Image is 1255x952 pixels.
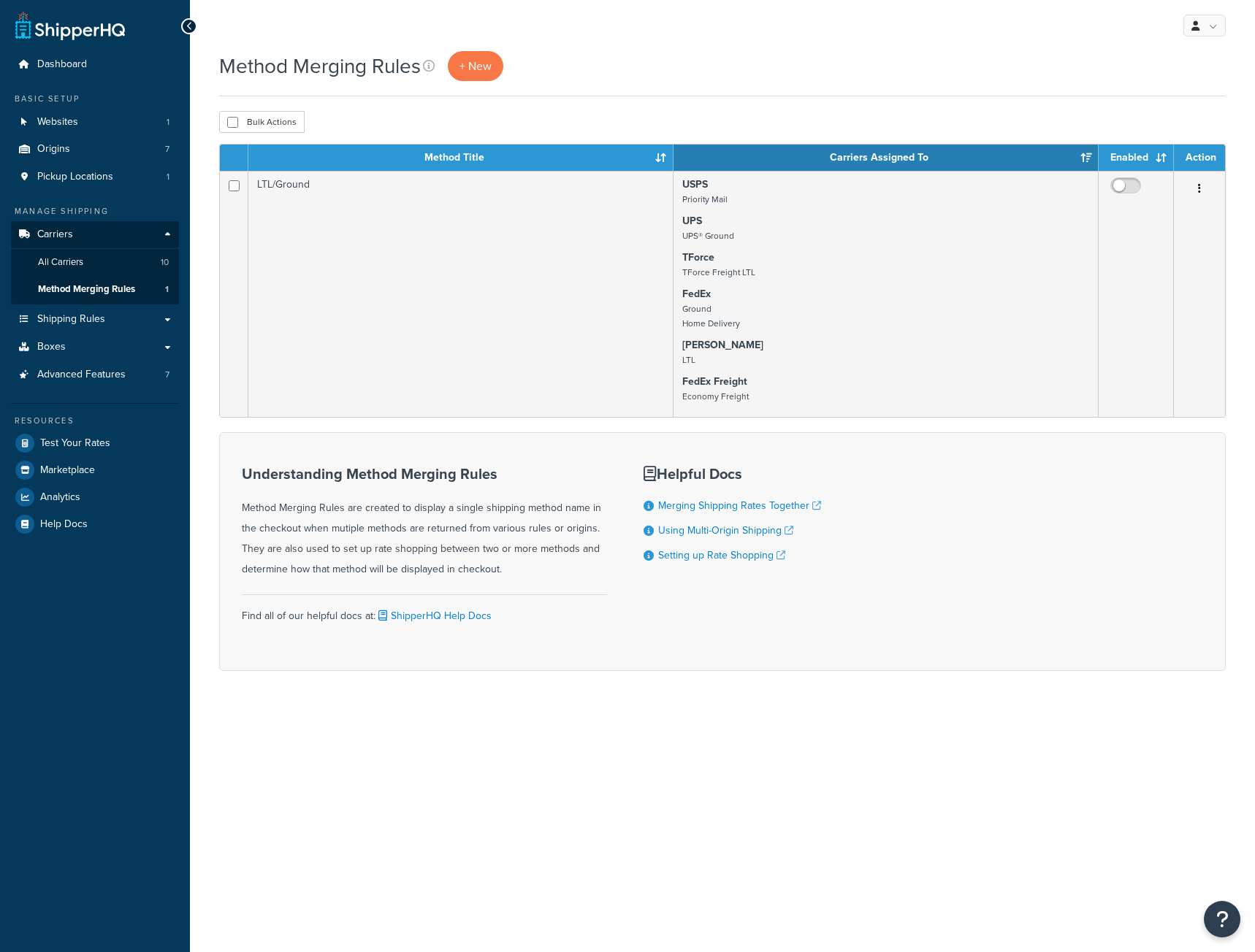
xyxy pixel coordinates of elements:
[248,145,674,171] th: Method Title: activate to sort column ascending
[165,369,169,381] span: 7
[11,109,179,136] a: Websites 1
[11,511,179,537] a: Help Docs
[37,116,78,128] span: Websites
[682,250,714,265] strong: TForce
[682,302,740,330] small: Ground Home Delivery
[165,143,169,156] span: 7
[40,437,110,450] span: Test Your Rates
[11,484,179,510] a: Analytics
[11,276,179,303] li: Method Merging Rules
[219,111,305,133] button: Bulk Actions
[37,58,87,71] span: Dashboard
[161,256,169,269] span: 10
[38,256,83,269] span: All Carriers
[674,145,1099,171] th: Carriers Assigned To: activate to sort column ascending
[11,164,179,191] a: Pickup Locations 1
[40,464,95,477] span: Marketplace
[682,337,763,353] strong: [PERSON_NAME]
[644,466,821,482] h3: Helpful Docs
[658,548,785,563] a: Setting up Rate Shopping
[682,229,734,242] small: UPS® Ground
[242,466,607,482] h3: Understanding Method Merging Rules
[459,58,492,74] span: + New
[448,51,503,81] a: + New
[40,491,80,504] span: Analytics
[11,51,179,78] a: Dashboard
[11,136,179,163] a: Origins 7
[682,390,749,403] small: Economy Freight
[37,143,70,156] span: Origins
[11,93,179,105] div: Basic Setup
[219,52,421,80] h1: Method Merging Rules
[165,283,169,296] span: 1
[682,177,708,192] strong: USPS
[11,221,179,248] a: Carriers
[11,221,179,304] li: Carriers
[682,353,695,366] small: LTL
[11,249,179,276] a: All Carriers 10
[1099,145,1174,171] th: Enabled: activate to sort column ascending
[11,276,179,303] a: Method Merging Rules 1
[682,374,747,389] strong: FedEx Freight
[375,608,492,623] a: ShipperHQ Help Docs
[682,286,711,302] strong: FedEx
[242,594,607,626] div: Find all of our helpful docs at:
[167,171,169,183] span: 1
[37,171,113,183] span: Pickup Locations
[11,334,179,361] a: Boxes
[37,229,73,241] span: Carriers
[11,415,179,427] div: Resources
[248,171,674,417] td: LTL/Ground
[37,313,105,326] span: Shipping Rules
[40,518,88,531] span: Help Docs
[1174,145,1225,171] th: Action
[682,213,702,229] strong: UPS
[658,498,821,513] a: Merging Shipping Rates Together
[11,457,179,483] a: Marketplace
[11,109,179,136] li: Websites
[11,136,179,163] li: Origins
[11,205,179,218] div: Manage Shipping
[1204,901,1240,937] button: Open Resource Center
[11,164,179,191] li: Pickup Locations
[658,523,793,538] a: Using Multi-Origin Shipping
[242,466,607,580] div: Method Merging Rules are created to display a single shipping method name in the checkout when mu...
[682,193,728,206] small: Priority Mail
[11,430,179,456] a: Test Your Rates
[11,361,179,388] li: Advanced Features
[682,266,755,279] small: TForce Freight LTL
[11,306,179,333] a: Shipping Rules
[15,11,125,40] a: ShipperHQ Home
[11,249,179,276] li: All Carriers
[167,116,169,128] span: 1
[37,341,66,353] span: Boxes
[11,361,179,388] a: Advanced Features 7
[37,369,126,381] span: Advanced Features
[38,283,135,296] span: Method Merging Rules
